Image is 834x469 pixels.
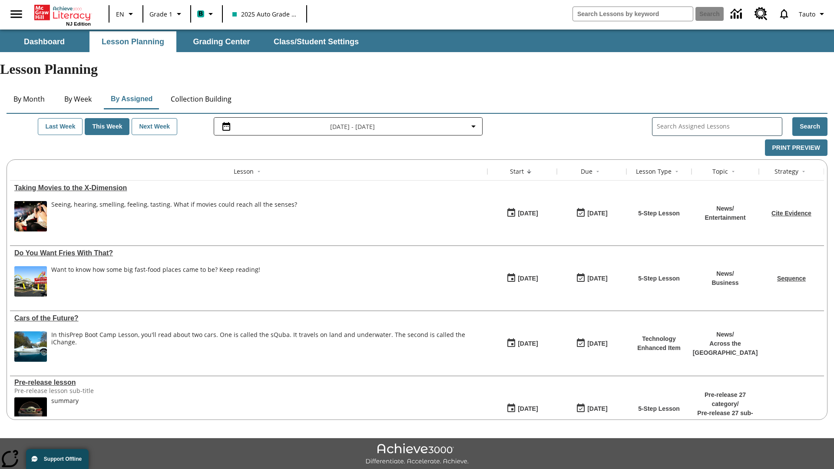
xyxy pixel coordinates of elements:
[798,166,809,177] button: Sort
[14,397,47,428] img: hero alt text
[14,184,483,192] div: Taking Movies to the X-Dimension
[14,331,47,362] img: High-tech automobile treading water.
[696,409,755,427] p: Pre-release 27 sub-category
[51,331,483,346] div: In this
[712,269,738,278] p: News /
[14,379,483,386] div: Pre-release lesson
[774,167,798,176] div: Strategy
[777,275,806,282] a: Sequence
[51,331,483,362] div: In this Prep Boot Camp Lesson, you'll read about two cars. One is called the sQuba. It travels on...
[178,31,265,52] button: Grading Center
[51,266,260,297] div: Want to know how some big fast-food places came to be? Keep reading!
[705,213,745,222] p: Entertainment
[51,201,297,208] div: Seeing, hearing, smelling, feeling, tasting. What if movies could reach all the senses?
[749,2,773,26] a: Resource Center, Will open in new tab
[728,166,738,177] button: Sort
[14,314,483,322] a: Cars of the Future? , Lessons
[254,166,264,177] button: Sort
[712,167,728,176] div: Topic
[164,89,238,109] button: Collection Building
[638,274,680,283] p: 5-Step Lesson
[518,403,538,414] div: [DATE]
[330,122,375,131] span: [DATE] - [DATE]
[14,386,145,395] div: Pre-release lesson sub-title
[14,184,483,192] a: Taking Movies to the X-Dimension, Lessons
[503,400,541,417] button: 01/22/25: First time the lesson was available
[232,10,297,19] span: 2025 Auto Grade 1 A
[771,210,811,217] a: Cite Evidence
[51,397,79,405] div: summary
[672,166,682,177] button: Sort
[104,89,159,109] button: By Assigned
[657,120,782,133] input: Search Assigned Lessons
[66,21,91,26] span: NJ Edition
[116,10,124,19] span: EN
[234,167,254,176] div: Lesson
[524,166,534,177] button: Sort
[51,201,297,231] div: Seeing, hearing, smelling, feeling, tasting. What if movies could reach all the senses?
[218,121,479,132] button: Select the date range menu item
[693,330,758,339] p: News /
[573,7,693,21] input: search field
[631,334,687,353] p: Technology Enhanced Item
[1,31,88,52] button: Dashboard
[132,118,177,135] button: Next Week
[638,404,680,413] p: 5-Step Lesson
[51,330,465,346] testabrev: Prep Boot Camp Lesson, you'll read about two cars. One is called the sQuba. It travels on land an...
[146,6,188,22] button: Grade: Grade 1, Select a grade
[149,10,172,19] span: Grade 1
[14,201,47,231] img: Panel in front of the seats sprays water mist to the happy audience at a 4DX-equipped theater.
[696,390,755,409] p: Pre-release 27 category /
[518,338,538,349] div: [DATE]
[7,89,52,109] button: By Month
[14,266,47,297] img: One of the first McDonald's stores, with the iconic red sign and golden arches.
[799,10,815,19] span: Tauto
[51,397,79,428] span: summary
[705,204,745,213] p: News /
[592,166,603,177] button: Sort
[468,121,479,132] svg: Collapse Date Range Filter
[85,118,129,135] button: This Week
[581,167,592,176] div: Due
[518,208,538,219] div: [DATE]
[199,8,203,19] span: B
[14,249,483,257] a: Do You Want Fries With That?, Lessons
[795,6,831,22] button: Profile/Settings
[89,31,176,52] button: Lesson Planning
[587,403,607,414] div: [DATE]
[573,205,610,221] button: 08/24/25: Last day the lesson can be accessed
[14,314,483,322] div: Cars of the Future?
[26,449,89,469] button: Support Offline
[765,139,827,156] button: Print Preview
[503,270,541,287] button: 07/14/25: First time the lesson was available
[51,266,260,274] div: Want to know how some big fast-food places came to be? Keep reading!
[503,205,541,221] button: 08/18/25: First time the lesson was available
[638,209,680,218] p: 5-Step Lesson
[773,3,795,25] a: Notifications
[693,339,758,357] p: Across the [GEOGRAPHIC_DATA]
[792,117,827,136] button: Search
[112,6,140,22] button: Language: EN, Select a language
[573,335,610,352] button: 08/01/26: Last day the lesson can be accessed
[725,2,749,26] a: Data Center
[587,273,607,284] div: [DATE]
[365,443,469,466] img: Achieve3000 Differentiate Accelerate Achieve
[518,273,538,284] div: [DATE]
[573,270,610,287] button: 07/20/26: Last day the lesson can be accessed
[194,6,219,22] button: Boost Class color is teal. Change class color
[44,456,82,462] span: Support Offline
[503,335,541,352] button: 07/01/25: First time the lesson was available
[56,89,99,109] button: By Week
[712,278,738,287] p: Business
[267,31,366,52] button: Class/Student Settings
[587,338,607,349] div: [DATE]
[3,1,29,27] button: Open side menu
[14,379,483,386] a: Pre-release lesson, Lessons
[38,118,83,135] button: Last Week
[510,167,524,176] div: Start
[34,4,91,21] a: Home
[587,208,607,219] div: [DATE]
[34,3,91,26] div: Home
